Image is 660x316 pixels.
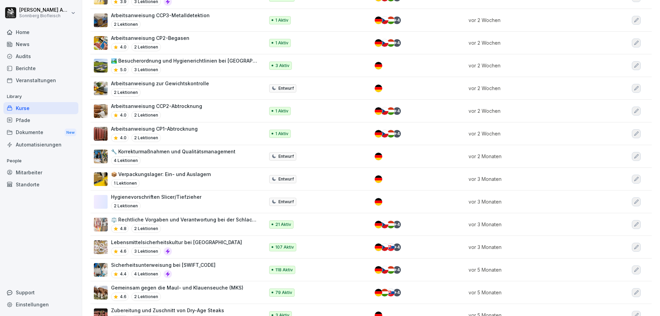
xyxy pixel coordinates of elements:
p: vor 3 Monaten [469,198,596,205]
p: 2 Lektionen [131,293,161,301]
p: 📦 Verpackungslager: Ein- und Auslagern [111,171,211,178]
p: vor 2 Wochen [469,107,596,115]
div: + 4 [393,39,401,47]
p: Entwurf [278,176,294,182]
img: cz.svg [381,221,388,228]
p: vor 2 Wochen [469,130,596,137]
img: de.svg [375,243,382,251]
p: 5.0 [120,67,126,73]
p: 3 Aktiv [275,63,289,69]
img: de.svg [375,175,382,183]
p: 2 Lektionen [111,88,141,97]
img: g1mf2oopp3hpfy5j4nli41fj.png [94,172,108,186]
div: + 4 [393,243,401,251]
div: Einstellungen [3,298,78,310]
p: Arbeitsanweisung CCP3-Metalldetektion [111,12,210,19]
p: Entwurf [278,85,294,91]
p: 1 Lektionen [111,179,140,187]
img: de.svg [375,17,382,24]
p: 🏞️ Besucherordnung und Hygienerichtlinien bei [GEOGRAPHIC_DATA] [111,57,257,64]
div: + 4 [393,17,401,24]
a: Home [3,26,78,38]
img: roi77fylcwzaflh0hwjmpm1w.png [94,59,108,73]
div: + 4 [393,107,401,115]
img: hj9o9v8kzxvzc93uvlzx86ct.png [94,36,108,50]
img: de.svg [375,198,382,206]
div: Veranstaltungen [3,74,78,86]
img: v5xfj2ee6dkih8wmb5im9fg5.png [94,286,108,299]
p: Hygienevorschriften Slicer/Tiefzieher [111,193,201,200]
p: Gemeinsam gegen die Maul- und Klauenseuche (MKS) [111,284,243,291]
p: 4 Lektionen [131,270,161,278]
p: vor 5 Monaten [469,289,596,296]
p: 4.6 [120,248,126,254]
p: 4.6 [120,294,126,300]
p: 1 Aktiv [275,40,288,46]
img: de.svg [375,266,382,274]
p: 2 Lektionen [131,43,161,51]
p: vor 2 Wochen [469,39,596,46]
img: gfrt4v3ftnksrv5de50xy3ff.png [94,81,108,95]
img: hu.svg [387,221,395,228]
img: cz.svg [381,39,388,47]
img: cz.svg [381,243,388,251]
p: 21 Aktiv [275,221,291,228]
p: Arbeitsanweisung CP2-Begasen [111,34,189,42]
p: 4.4 [120,271,126,277]
p: Lebensmittelsicherheitskultur bei [GEOGRAPHIC_DATA] [111,239,242,246]
img: de.svg [375,153,382,160]
p: 4.8 [120,226,126,232]
p: 2 Lektionen [131,111,161,119]
p: Sicherheitsunterweisung bei [SWIFT_CODE] [111,261,216,269]
p: vor 3 Monaten [469,243,596,251]
p: 118 Aktiv [275,267,293,273]
p: Sonnberg Biofleisch [19,13,69,18]
div: + 4 [393,266,401,274]
div: Pfade [3,114,78,126]
p: Arbeitsanweisung zur Gewichtskontrolle [111,80,209,87]
img: hu.svg [387,39,395,47]
p: 1 Aktiv [275,131,288,137]
div: Dokumente [3,126,78,139]
img: sk.svg [387,243,395,251]
img: cz.svg [381,266,388,274]
p: vor 2 Wochen [469,62,596,69]
p: 4.0 [120,112,126,118]
img: d4g3ucugs9wd5ibohranwvgh.png [94,150,108,163]
p: Entwurf [278,199,294,205]
p: 1 Aktiv [275,108,288,114]
p: 4 Lektionen [111,156,141,165]
p: 2 Lektionen [111,20,141,29]
img: cz.svg [381,17,388,24]
a: News [3,38,78,50]
a: Standorte [3,178,78,190]
p: 3 Lektionen [131,66,161,74]
p: 3 Lektionen [131,247,161,255]
p: 🔧 Korrekturmaßnahmen und Qualitätsmanagement [111,148,235,155]
div: Berichte [3,62,78,74]
img: de.svg [375,85,382,92]
a: DokumenteNew [3,126,78,139]
p: Arbeitsanweisung CCP2-Abtrocknung [111,102,202,110]
img: hu.svg [381,289,388,296]
p: vor 5 Monaten [469,266,596,273]
img: de.svg [375,39,382,47]
a: Kurse [3,102,78,114]
img: hu.svg [387,17,395,24]
p: vor 2 Wochen [469,17,596,24]
p: 4.0 [120,135,126,141]
div: + 4 [393,221,401,228]
p: Library [3,91,78,102]
p: 79 Aktiv [275,290,292,296]
img: mphigpm8jrcai41dtx68as7p.png [94,127,108,141]
img: de.svg [375,130,382,138]
p: Zubereitung und Zuschnitt von Dry-Age Steaks [111,307,224,314]
img: fel7zw93n786o3hrlxxj0311.png [94,240,108,254]
p: Entwurf [278,153,294,160]
a: Mitarbeiter [3,166,78,178]
img: hu.svg [387,130,395,138]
